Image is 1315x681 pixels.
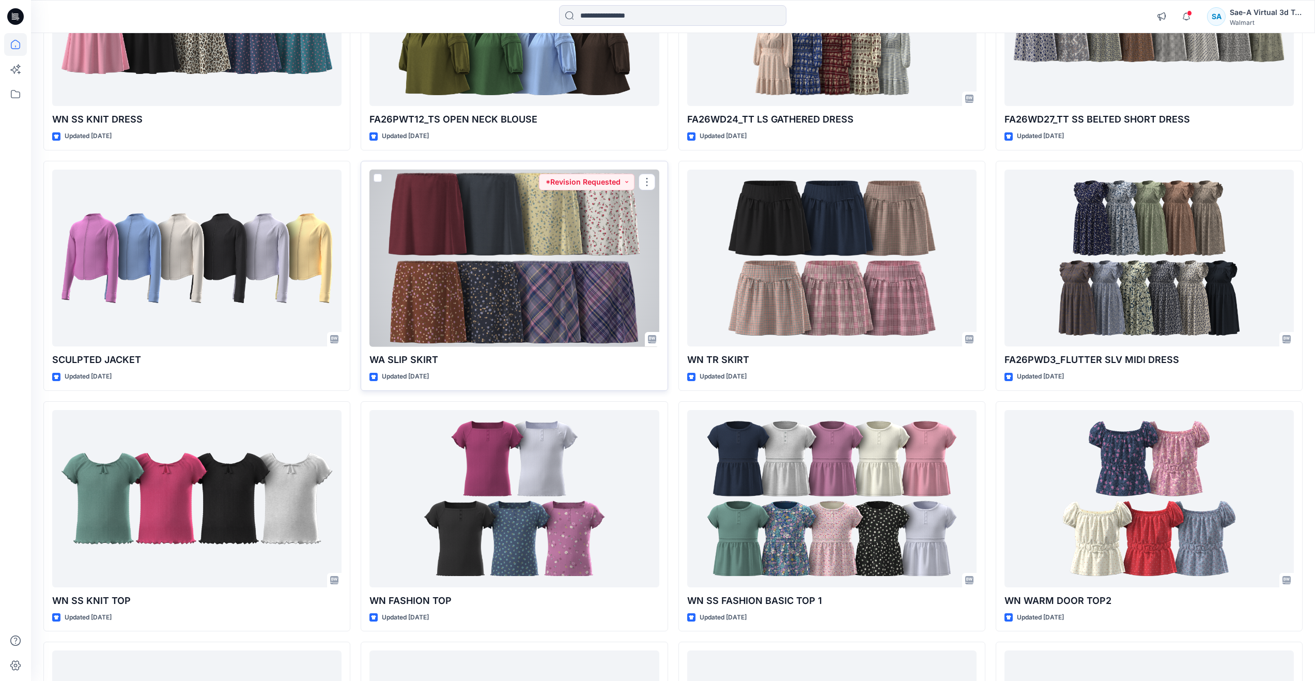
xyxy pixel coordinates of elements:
[52,410,342,587] a: WN SS KNIT TOP
[1004,594,1294,608] p: WN WARM DOOR TOP2
[369,112,659,127] p: FA26PWT12_TS OPEN NECK BLOUSE
[382,612,429,623] p: Updated [DATE]
[52,112,342,127] p: WN SS KNIT DRESS
[52,170,342,347] a: SCULPTED JACKET
[687,353,977,367] p: WN TR SKIRT
[687,170,977,347] a: WN TR SKIRT
[52,594,342,608] p: WN SS KNIT TOP
[1017,131,1064,142] p: Updated [DATE]
[1004,112,1294,127] p: FA26WD27_TT SS BELTED SHORT DRESS
[700,612,747,623] p: Updated [DATE]
[1017,371,1064,382] p: Updated [DATE]
[369,594,659,608] p: WN FASHION TOP
[1004,170,1294,347] a: FA26PWD3_FLUTTER SLV MIDI DRESS
[1207,7,1226,26] div: SA
[1004,353,1294,367] p: FA26PWD3_FLUTTER SLV MIDI DRESS
[65,371,112,382] p: Updated [DATE]
[65,612,112,623] p: Updated [DATE]
[700,131,747,142] p: Updated [DATE]
[1017,612,1064,623] p: Updated [DATE]
[369,353,659,367] p: WA SLIP SKIRT
[369,410,659,587] a: WN FASHION TOP
[382,371,429,382] p: Updated [DATE]
[369,170,659,347] a: WA SLIP SKIRT
[700,371,747,382] p: Updated [DATE]
[1230,6,1302,19] div: Sae-A Virtual 3d Team
[52,353,342,367] p: SCULPTED JACKET
[687,594,977,608] p: WN SS FASHION BASIC TOP 1
[1004,410,1294,587] a: WN WARM DOOR TOP2
[1230,19,1302,26] div: Walmart
[687,112,977,127] p: FA26WD24_TT LS GATHERED DRESS
[687,410,977,587] a: WN SS FASHION BASIC TOP 1
[65,131,112,142] p: Updated [DATE]
[382,131,429,142] p: Updated [DATE]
